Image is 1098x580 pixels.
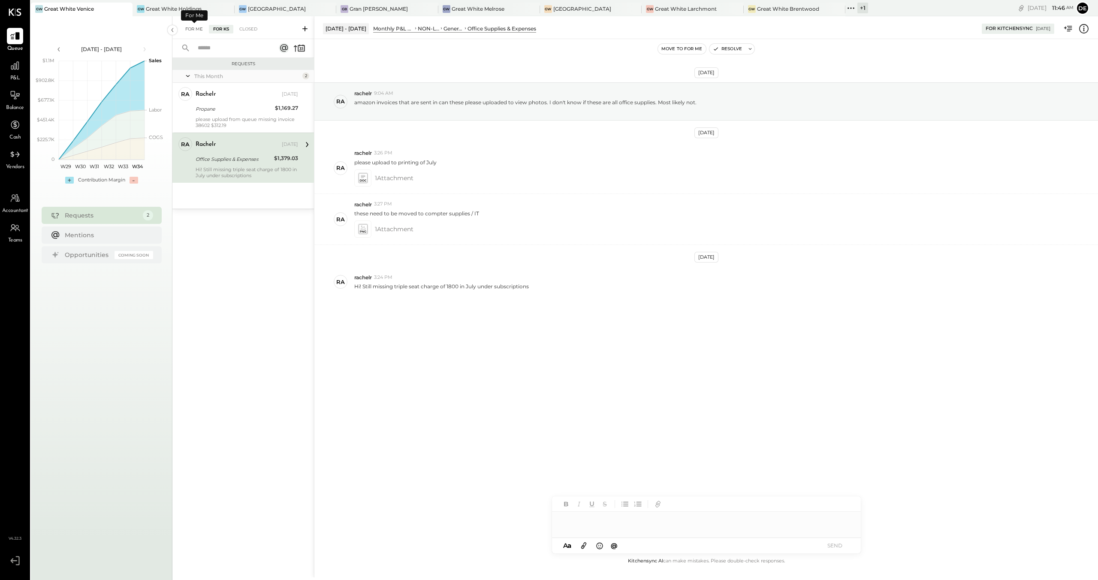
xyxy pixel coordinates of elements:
[652,498,664,510] button: Add URL
[694,127,718,138] div: [DATE]
[561,498,572,510] button: Bold
[857,3,868,13] div: + 1
[115,251,153,259] div: Coming Soon
[748,5,756,13] div: GW
[354,99,697,113] p: amazon invoices that are sent in can these please uploaded to view photos. I don't know if these ...
[468,25,536,32] div: Office Supplies & Expenses
[8,237,22,245] span: Teams
[132,163,143,169] text: W34
[373,25,413,32] div: Monthly P&L Comparison
[658,44,706,54] button: Move to for me
[118,163,128,169] text: W33
[0,87,30,112] a: Balance
[149,107,162,113] text: Labor
[608,540,620,551] button: @
[350,5,408,12] div: Gran [PERSON_NAME]
[282,91,298,98] div: [DATE]
[336,215,345,224] div: ra
[0,190,30,215] a: Accountant
[65,211,139,220] div: Requests
[42,57,54,63] text: $1.1M
[65,231,149,239] div: Mentions
[586,498,597,510] button: Underline
[181,25,207,33] div: For Me
[130,177,138,184] div: -
[181,90,190,98] div: ra
[354,201,372,208] span: rachelr
[709,44,745,54] button: Resolve
[818,540,852,551] button: SEND
[37,136,54,142] text: $225.7K
[374,150,392,157] span: 3:26 PM
[9,134,21,142] span: Cash
[354,274,372,281] span: rachelr
[1017,3,1026,12] div: copy link
[757,5,819,12] div: Great White Brentwood
[354,283,529,290] p: Hi! Still missing triple seat charge of 1800 in July under subscriptions
[553,5,611,12] div: [GEOGRAPHIC_DATA]
[65,45,138,53] div: [DATE] - [DATE]
[443,5,450,13] div: GW
[0,57,30,82] a: P&L
[274,154,298,163] div: $1,379.03
[196,90,216,99] div: rachelr
[0,146,30,171] a: Vendors
[239,5,247,13] div: GW
[599,498,610,510] button: Strikethrough
[374,274,392,281] span: 3:24 PM
[196,116,298,128] div: please upload from queue missing invoice 38602 $312.19
[632,498,643,510] button: Ordered List
[78,177,125,184] div: Contribution Margin
[181,140,190,148] div: ra
[51,156,54,162] text: 0
[336,97,345,106] div: ra
[196,155,271,163] div: Office Supplies & Expenses
[341,5,348,13] div: GB
[37,117,54,123] text: $451.4K
[694,67,718,78] div: [DATE]
[75,163,85,169] text: W30
[7,45,23,53] span: Queue
[336,164,345,172] div: ra
[149,57,162,63] text: Sales
[38,97,54,103] text: $677.1K
[60,163,71,169] text: W29
[146,5,202,12] div: Great White Holdings
[282,141,298,148] div: [DATE]
[374,201,392,208] span: 3:27 PM
[196,140,216,149] div: rachelr
[567,541,571,550] span: a
[302,72,309,79] div: 2
[1036,26,1050,32] div: [DATE]
[65,251,110,259] div: Opportunities
[452,5,504,12] div: Great White Melrose
[375,221,413,238] span: 1 Attachment
[181,10,208,21] div: For Me
[561,541,574,550] button: Aa
[177,61,310,67] div: Requests
[336,278,345,286] div: ra
[354,149,372,157] span: rachelr
[143,210,153,221] div: 2
[375,169,413,187] span: 1 Attachment
[619,498,630,510] button: Unordered List
[354,210,479,217] p: these need to be moved to compter supplies / IT
[65,177,74,184] div: +
[0,220,30,245] a: Teams
[1076,1,1089,15] button: De
[194,72,300,80] div: This Month
[44,5,94,12] div: Great White Venice
[149,134,163,140] text: COGS
[2,207,28,215] span: Accountant
[275,104,298,112] div: $1,169.27
[418,25,439,32] div: NON-LABOR OPERATING EXPENSES
[90,163,99,169] text: W31
[209,25,233,33] div: For KS
[36,77,54,83] text: $902.8K
[354,159,437,166] p: please upload to printing of July
[235,25,262,33] div: Closed
[655,5,717,12] div: Great White Larchmont
[6,104,24,112] span: Balance
[986,25,1033,32] div: For KitchenSync
[694,252,718,263] div: [DATE]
